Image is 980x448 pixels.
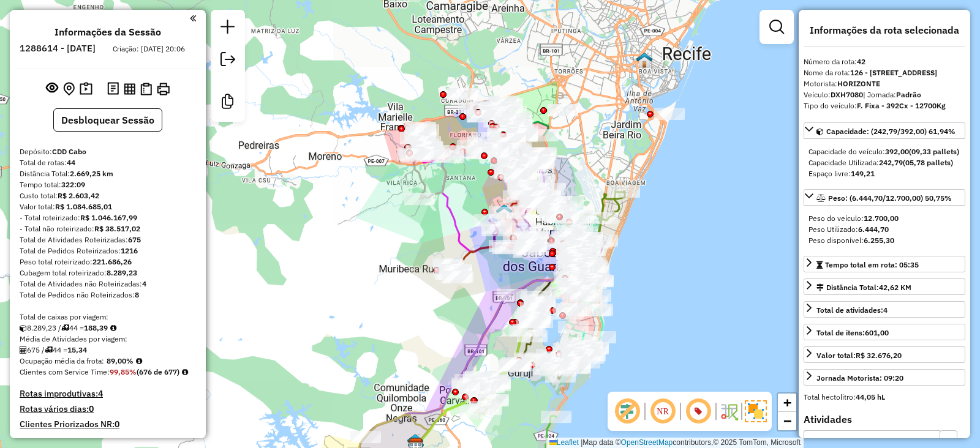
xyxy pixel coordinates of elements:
h4: Atividades [804,414,965,425]
div: Total de itens: [816,327,889,338]
span: | Jornada: [863,90,921,99]
i: Meta Caixas/viagem: 186,11 Diferença: 2,28 [110,324,116,332]
button: Centralizar mapa no depósito ou ponto de apoio [61,80,77,99]
div: Veículo: [804,89,965,100]
div: Média de Atividades por viagem: [20,334,196,345]
div: Total hectolitro: [804,392,965,403]
div: - Total roteirizado: [20,212,196,223]
a: Leaflet [549,438,579,447]
em: Média calculada utilizando a maior ocupação (%Peso ou %Cubagem) de cada rota da sessão. Rotas cro... [136,357,142,365]
button: Desbloquear Sessão [53,108,162,132]
span: Tempo total em rota: 05:35 [825,260,919,269]
strong: 126 - [STREET_ADDRESS] [850,68,937,77]
strong: 8.289,23 [107,268,137,277]
div: Custo total: [20,190,196,201]
a: Zoom in [778,394,796,412]
button: Exibir sessão original [43,79,61,99]
a: Distância Total:42,62 KM [804,278,965,295]
span: Peso: (6.444,70/12.700,00) 50,75% [828,193,952,203]
i: Cubagem total roteirizado [20,324,27,332]
div: Espaço livre: [809,168,960,179]
strong: 601,00 [865,328,889,337]
div: Valor total: [816,350,902,361]
div: Capacidade: (242,79/392,00) 61,94% [804,141,965,184]
strong: 322:09 [61,180,85,189]
div: 675 / 44 = [20,345,196,356]
strong: R$ 2.603,42 [58,191,99,200]
div: Peso Utilizado: [809,224,960,235]
i: Total de Atividades [20,346,27,354]
div: 8.289,23 / 44 = [20,323,196,334]
a: Zoom out [778,412,796,430]
div: Total de Atividades não Roteirizadas: [20,278,196,289]
strong: 149,21 [851,169,875,178]
div: Motorista: [804,78,965,89]
i: Total de rotas [45,346,53,354]
div: Criação: [DATE] 20:06 [108,43,190,54]
div: Peso: (6.444,70/12.700,00) 50,75% [804,208,965,251]
div: Depósito: [20,146,196,157]
span: + [783,395,791,410]
div: Tempo total: [20,179,196,190]
strong: 4 [142,279,146,288]
span: Exibir deslocamento [612,397,642,426]
strong: 4 [883,305,888,315]
a: Capacidade: (242,79/392,00) 61,94% [804,122,965,139]
strong: (05,78 pallets) [903,158,953,167]
strong: CDD Cabo [52,147,86,156]
strong: 4 [98,388,103,399]
strong: 89,00% [107,356,134,365]
div: Total de caixas por viagem: [20,312,196,323]
strong: 6.255,30 [864,236,894,245]
img: Exibir/Ocultar setores [745,400,767,422]
button: Visualizar relatório de Roteirização [121,80,138,97]
strong: 0 [115,419,119,430]
strong: 44 [67,158,75,167]
button: Logs desbloquear sessão [105,80,121,99]
a: Total de itens:601,00 [804,324,965,340]
strong: F. Fixa - 392Cx - 12700Kg [857,101,946,110]
h4: Rotas vários dias: [20,404,196,414]
span: 42,62 KM [879,283,911,292]
strong: 0 [89,403,94,414]
h4: Clientes Priorizados NR: [20,419,196,430]
div: Tipo do veículo: [804,100,965,111]
h4: Informações da rota selecionada [804,24,965,36]
strong: 99,85% [110,367,137,376]
span: Total de atividades: [816,305,888,315]
strong: 12.700,00 [864,214,899,223]
h6: 1288614 - [DATE] [20,43,96,54]
strong: 392,00 [885,147,909,156]
strong: 44,05 hL [856,392,885,401]
div: Atividade não roteirizada - LEANDRO PEREIRA DE MENEZES [447,88,478,100]
a: Clique aqui para minimizar o painel [190,11,196,25]
span: Peso do veículo: [809,214,899,223]
strong: 242,79 [879,158,903,167]
i: Total de rotas [61,324,69,332]
div: Valor total: [20,201,196,212]
a: Peso: (6.444,70/12.700,00) 50,75% [804,189,965,206]
a: Nova sessão e pesquisa [216,15,240,42]
em: Rotas cross docking consideradas [182,368,188,376]
strong: 188,39 [84,323,108,332]
a: OpenStreetMap [621,438,673,447]
strong: 8 [135,290,139,299]
div: Número da rota: [804,56,965,67]
button: Painel de Sugestão [77,80,95,99]
strong: HORIZONTE [837,79,880,88]
strong: 675 [128,235,141,244]
span: Exibir número da rota [684,397,713,426]
div: Cubagem total roteirizado: [20,267,196,278]
div: Capacidade do veículo: [809,146,960,157]
button: Imprimir Rotas [154,80,172,98]
strong: 1216 [121,246,138,255]
strong: R$ 1.046.167,99 [80,213,137,222]
div: Total de Pedidos Roteirizados: [20,245,196,256]
strong: 6.444,70 [858,225,889,234]
span: Ocultar NR [648,397,677,426]
strong: 2.669,25 km [70,169,113,178]
span: − [783,413,791,428]
a: Valor total:R$ 32.676,20 [804,346,965,363]
div: Peso total roteirizado: [20,256,196,267]
div: Peso disponível: [809,235,960,246]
